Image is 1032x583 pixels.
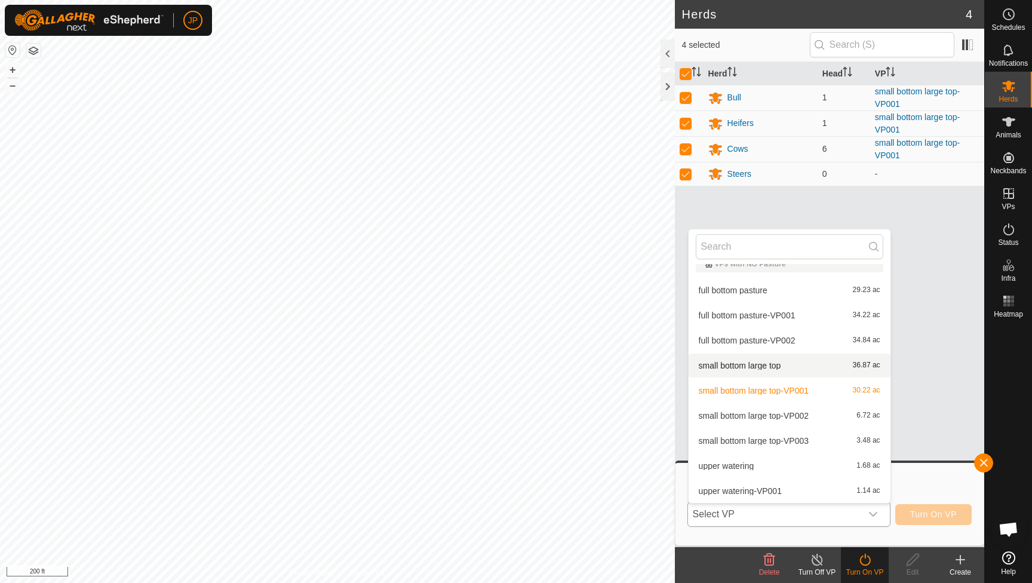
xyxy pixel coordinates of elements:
img: Gallagher Logo [14,10,164,31]
span: VPs [1002,203,1015,210]
span: 6 [822,144,827,154]
a: Privacy Policy [290,567,335,578]
span: Help [1001,568,1016,575]
span: 30.22 ac [853,386,880,395]
li: full bottom pasture-VP002 [689,329,890,352]
div: dropdown trigger [861,502,885,526]
th: VP [870,62,984,85]
a: small bottom large top-VP001 [875,112,960,134]
li: small bottom large top-VP003 [689,429,890,453]
button: + [5,63,20,77]
span: 1 [822,118,827,128]
input: Search [696,234,883,259]
span: Herds [999,96,1018,103]
span: 36.87 ac [853,361,880,370]
a: small bottom large top-VP001 [875,138,960,160]
span: upper watering-VP001 [699,487,782,495]
input: Search (S) [810,32,954,57]
span: full bottom pasture-VP002 [699,336,795,345]
span: 4 [966,5,972,23]
p-sorticon: Activate to sort [692,69,701,78]
span: 1.68 ac [856,462,880,470]
ul: Option List [689,251,890,553]
th: Head [818,62,870,85]
span: 0 [822,169,827,179]
li: full bottom pasture [689,278,890,302]
span: 3.48 ac [856,437,880,445]
span: Turn On VP [910,510,957,519]
div: Bull [727,91,741,104]
p-sorticon: Activate to sort [886,69,895,78]
span: full bottom pasture-VP001 [699,311,795,320]
div: Edit [889,567,936,578]
div: Create [936,567,984,578]
span: 29.23 ac [853,286,880,294]
span: 1.14 ac [856,487,880,495]
p-sorticon: Activate to sort [843,69,852,78]
span: Neckbands [990,167,1026,174]
li: small bottom large top-VP001 [689,379,890,403]
li: small bottom large top [689,354,890,378]
th: Herd [704,62,818,85]
span: small bottom large top-VP003 [699,437,809,445]
span: full bottom pasture [699,286,767,294]
div: Turn Off VP [793,567,841,578]
li: small bottom large top-VP002 [689,404,890,428]
button: Reset Map [5,43,20,57]
span: 4 selected [682,39,810,51]
span: 34.84 ac [853,336,880,345]
h2: Herds [682,7,966,22]
span: upper watering [699,462,754,470]
div: VPs with NO Pasture [705,260,874,268]
td: - [870,162,984,186]
button: Map Layers [26,44,41,58]
span: Select VP [688,502,861,526]
span: Delete [759,568,780,576]
a: small bottom large top-VP001 [875,87,960,109]
span: Notifications [989,60,1028,67]
span: Schedules [991,24,1025,31]
a: Help [985,547,1032,580]
span: 6.72 ac [856,412,880,420]
div: Steers [727,168,751,180]
span: Infra [1001,275,1015,282]
div: Open chat [991,511,1027,547]
li: full bottom pasture-VP001 [689,303,890,327]
span: Heatmap [994,311,1023,318]
div: Turn On VP [841,567,889,578]
div: Cows [727,143,748,155]
span: Status [998,239,1018,246]
span: small bottom large top-VP001 [699,386,809,395]
span: JP [188,14,198,27]
span: 34.22 ac [853,311,880,320]
span: Animals [996,131,1021,139]
span: small bottom large top [699,361,781,370]
a: Contact Us [349,567,384,578]
li: upper watering-VP001 [689,479,890,503]
p-sorticon: Activate to sort [727,69,737,78]
span: small bottom large top-VP002 [699,412,809,420]
button: Turn On VP [895,504,972,525]
button: – [5,78,20,93]
div: Heifers [727,117,754,130]
li: upper watering [689,454,890,478]
span: 1 [822,93,827,102]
